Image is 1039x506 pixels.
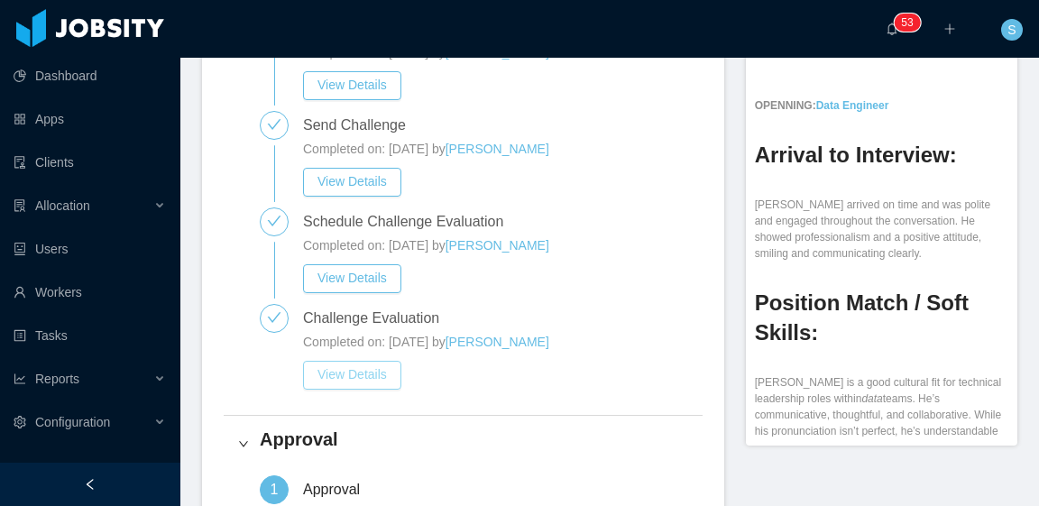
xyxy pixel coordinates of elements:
h4: Approval [260,427,688,452]
i: icon: plus [943,23,956,35]
i: icon: check [267,310,281,325]
i: icon: check [267,214,281,228]
a: Data Engineer [816,99,889,112]
i: icon: solution [14,199,26,212]
i: icon: bell [886,23,898,35]
div: Challenge Evaluation [303,304,454,333]
i: icon: line-chart [14,373,26,385]
span: Completed on: [DATE] by [303,45,446,60]
sup: 53 [894,14,920,32]
span: Completed on: [DATE] by [303,335,446,349]
i: icon: right [238,438,249,449]
span: Reports [35,372,79,386]
a: [PERSON_NAME] [446,238,549,253]
strong: OPENNING: [755,99,816,112]
a: View Details [303,271,401,285]
a: icon: profileTasks [14,317,166,354]
span: Completed on: [DATE] by [303,238,446,253]
a: icon: robotUsers [14,231,166,267]
p: [PERSON_NAME] arrived on time and was polite and engaged throughout the conversation. He showed p... [755,197,1008,262]
div: icon: rightApproval [224,416,703,472]
div: Approval [303,475,374,504]
i: icon: check [267,117,281,132]
strong: Arrival to Interview: [755,143,957,167]
button: View Details [303,168,401,197]
div: Schedule Challenge Evaluation [303,207,518,236]
button: View Details [303,361,401,390]
span: 1 [271,482,279,497]
span: Allocation [35,198,90,213]
span: S [1007,19,1016,41]
a: icon: appstoreApps [14,101,166,137]
a: icon: auditClients [14,144,166,180]
i: icon: setting [14,416,26,428]
span: Completed on: [DATE] by [303,142,446,156]
a: icon: pie-chartDashboard [14,58,166,94]
button: View Details [303,264,401,293]
a: [PERSON_NAME] [446,142,549,156]
em: data [861,392,882,405]
a: icon: userWorkers [14,274,166,310]
a: [PERSON_NAME] [446,45,549,60]
p: 3 [907,14,914,32]
strong: Position Match / Soft Skills: [755,290,969,344]
a: View Details [303,367,401,382]
button: View Details [303,71,401,100]
div: Send Challenge [303,111,420,140]
p: 5 [901,14,907,32]
a: View Details [303,174,401,189]
a: View Details [303,78,401,92]
a: [PERSON_NAME] [446,335,549,349]
span: Configuration [35,415,110,429]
